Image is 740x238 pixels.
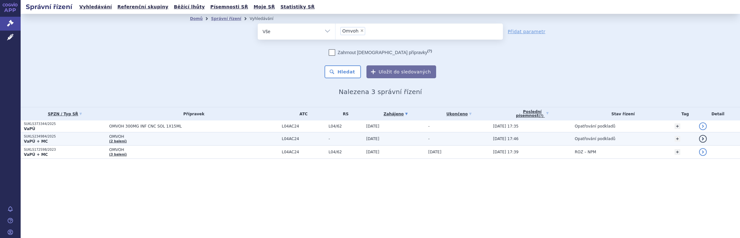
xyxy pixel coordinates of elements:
span: ROZ – NPM [575,150,596,154]
a: SPZN / Typ SŘ [24,109,106,119]
span: [DATE] [428,150,442,154]
span: Opatřování podkladů [575,124,615,129]
span: L04AC24 [282,124,325,129]
span: - [428,137,430,141]
a: detail [699,122,707,130]
a: Moje SŘ [252,3,277,11]
th: RS [325,107,363,120]
a: detail [699,148,707,156]
span: - [428,124,430,129]
p: SUKLS172598/2023 [24,148,106,152]
a: Zahájeno [366,109,425,119]
a: Běžící lhůty [172,3,207,11]
span: OMVOH 300MG INF CNC SOL 1X15ML [109,124,271,129]
span: - [328,137,363,141]
span: [DATE] 17:39 [493,150,518,154]
span: [DATE] [366,150,379,154]
a: Správní řízení [211,16,241,21]
button: Uložit do sledovaných [366,65,436,78]
span: [DATE] [366,124,379,129]
input: Omvoh [367,27,371,35]
strong: VaPÚ [24,127,35,131]
span: [DATE] 17:35 [493,124,518,129]
span: OMVOH [109,148,271,152]
a: + [675,136,680,142]
a: Domů [190,16,203,21]
a: Poslednípísemnost(?) [493,107,571,120]
button: Hledat [325,65,361,78]
span: Omvoh [342,29,358,33]
span: L04/62 [328,124,363,129]
span: OMVOH [109,134,271,139]
a: Ukončeno [428,109,490,119]
abbr: (?) [427,49,432,53]
strong: VaPÚ + MC [24,139,48,144]
th: Přípravek [106,107,279,120]
a: Písemnosti SŘ [208,3,250,11]
a: (3 balení) [109,153,127,156]
span: Opatřování podkladů [575,137,615,141]
span: L04AC24 [282,150,325,154]
span: L04AC24 [282,137,325,141]
span: × [360,29,364,33]
abbr: (?) [539,114,544,118]
th: ATC [279,107,325,120]
a: + [675,149,680,155]
span: L04/62 [328,150,363,154]
span: [DATE] [366,137,379,141]
a: (2 balení) [109,139,127,143]
span: Nalezena 3 správní řízení [339,88,422,96]
th: Stav řízení [572,107,671,120]
p: SUKLS373344/2025 [24,122,106,126]
a: Přidat parametr [508,28,545,35]
th: Tag [671,107,696,120]
a: detail [699,135,707,143]
h2: Správní řízení [21,2,77,11]
label: Zahrnout [DEMOGRAPHIC_DATA] přípravky [329,49,432,56]
li: Vyhledávání [250,14,282,24]
a: Vyhledávání [77,3,114,11]
a: Statistiky SŘ [278,3,316,11]
a: + [675,123,680,129]
th: Detail [696,107,740,120]
span: [DATE] 17:46 [493,137,518,141]
p: SUKLS234984/2025 [24,134,106,139]
strong: VaPÚ + MC [24,152,48,157]
a: Referenční skupiny [115,3,170,11]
